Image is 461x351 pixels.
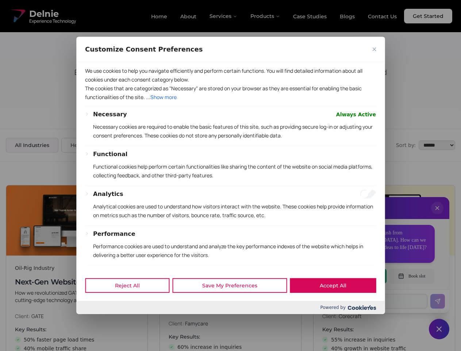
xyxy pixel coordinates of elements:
[93,150,127,159] button: Functional
[93,230,135,238] button: Performance
[150,93,177,102] button: Show more
[85,45,203,54] span: Customize Consent Preferences
[85,84,376,102] p: The cookies that are categorized as "Necessary" are stored on your browser as they are essential ...
[93,122,376,140] p: Necessary cookies are required to enable the basic features of this site, such as providing secur...
[85,278,169,293] button: Reject All
[347,305,376,310] img: Cookieyes logo
[172,278,287,293] button: Save My Preferences
[93,162,376,180] p: Functional cookies help perform certain functionalities like sharing the content of the website o...
[85,67,376,84] p: We use cookies to help you navigate efficiently and perform certain functions. You will find deta...
[360,190,376,199] input: Enable Analytics
[336,110,376,119] span: Always Active
[93,202,376,220] p: Analytical cookies are used to understand how visitors interact with the website. These cookies h...
[93,110,127,119] button: Necessary
[76,301,385,314] div: Powered by
[93,190,123,199] button: Analytics
[290,278,376,293] button: Accept All
[372,48,376,51] img: Close
[93,242,376,260] p: Performance cookies are used to understand and analyze the key performance indexes of the website...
